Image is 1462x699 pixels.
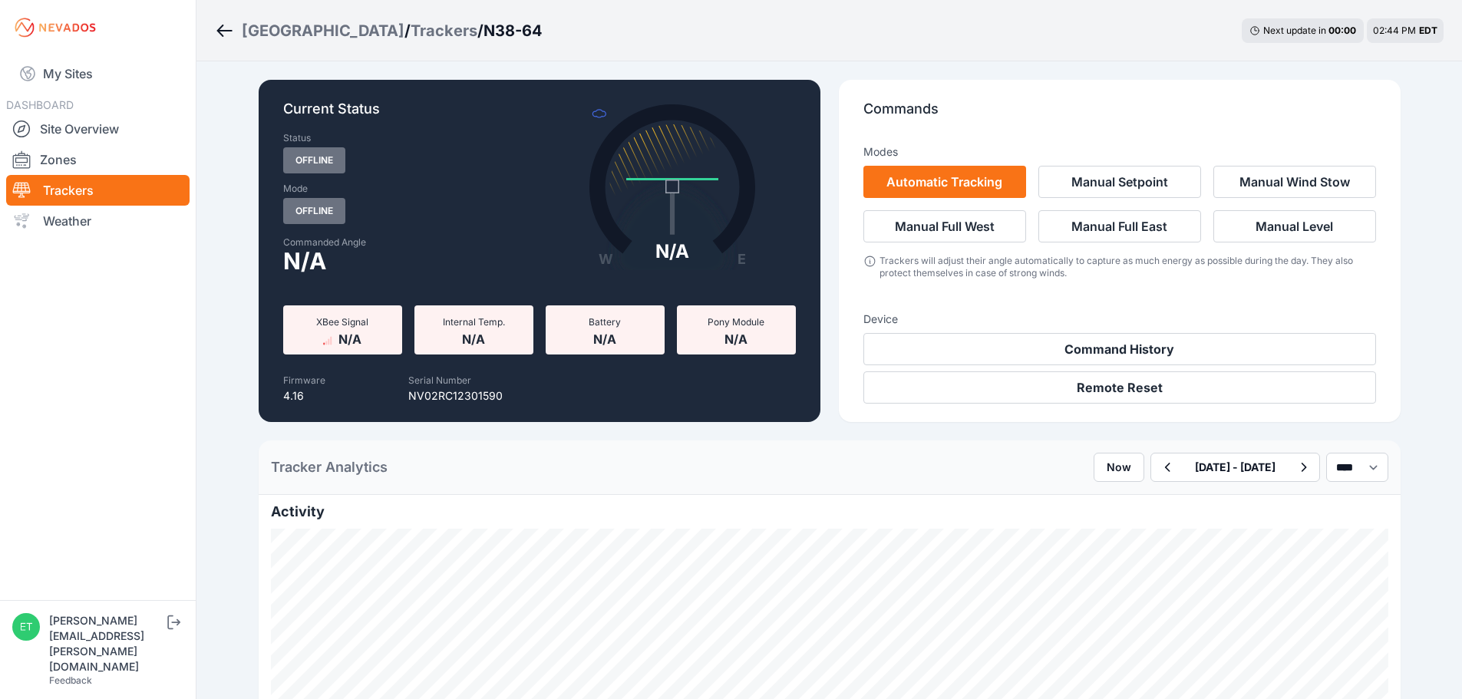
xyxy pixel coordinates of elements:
[1373,25,1416,36] span: 02:44 PM
[863,210,1026,242] button: Manual Full West
[655,239,689,264] div: N/A
[12,15,98,40] img: Nevados
[708,316,764,328] span: Pony Module
[462,328,485,347] span: N/A
[477,20,483,41] span: /
[6,98,74,111] span: DASHBOARD
[863,371,1376,404] button: Remote Reset
[863,144,898,160] h3: Modes
[283,147,345,173] span: Offline
[1419,25,1437,36] span: EDT
[863,333,1376,365] button: Command History
[1328,25,1356,37] div: 00 : 00
[283,236,530,249] label: Commanded Angle
[12,613,40,641] img: ethan.harte@nevados.solar
[283,98,796,132] p: Current Status
[589,316,621,328] span: Battery
[6,175,190,206] a: Trackers
[863,98,1376,132] p: Commands
[411,20,477,41] a: Trackers
[443,316,505,328] span: Internal Temp.
[483,20,543,41] h3: N38-64
[408,374,471,386] label: Serial Number
[283,252,326,270] span: N/A
[404,20,411,41] span: /
[283,183,308,195] label: Mode
[6,144,190,175] a: Zones
[863,312,1376,327] h3: Device
[6,55,190,92] a: My Sites
[49,613,164,674] div: [PERSON_NAME][EMAIL_ADDRESS][PERSON_NAME][DOMAIN_NAME]
[271,501,1388,523] h2: Activity
[283,198,345,224] span: Offline
[1094,453,1144,482] button: Now
[271,457,388,478] h2: Tracker Analytics
[408,388,503,404] p: NV02RC12301590
[283,132,311,144] label: Status
[593,328,616,347] span: N/A
[6,206,190,236] a: Weather
[49,674,92,686] a: Feedback
[1263,25,1326,36] span: Next update in
[338,328,361,347] span: N/A
[1213,166,1376,198] button: Manual Wind Stow
[1038,166,1201,198] button: Manual Setpoint
[1213,210,1376,242] button: Manual Level
[1038,210,1201,242] button: Manual Full East
[283,388,325,404] p: 4.16
[316,316,368,328] span: XBee Signal
[215,11,543,51] nav: Breadcrumb
[1183,453,1288,481] button: [DATE] - [DATE]
[242,20,404,41] a: [GEOGRAPHIC_DATA]
[724,328,748,347] span: N/A
[283,374,325,386] label: Firmware
[880,255,1375,279] div: Trackers will adjust their angle automatically to capture as much energy as possible during the d...
[863,166,1026,198] button: Automatic Tracking
[6,114,190,144] a: Site Overview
